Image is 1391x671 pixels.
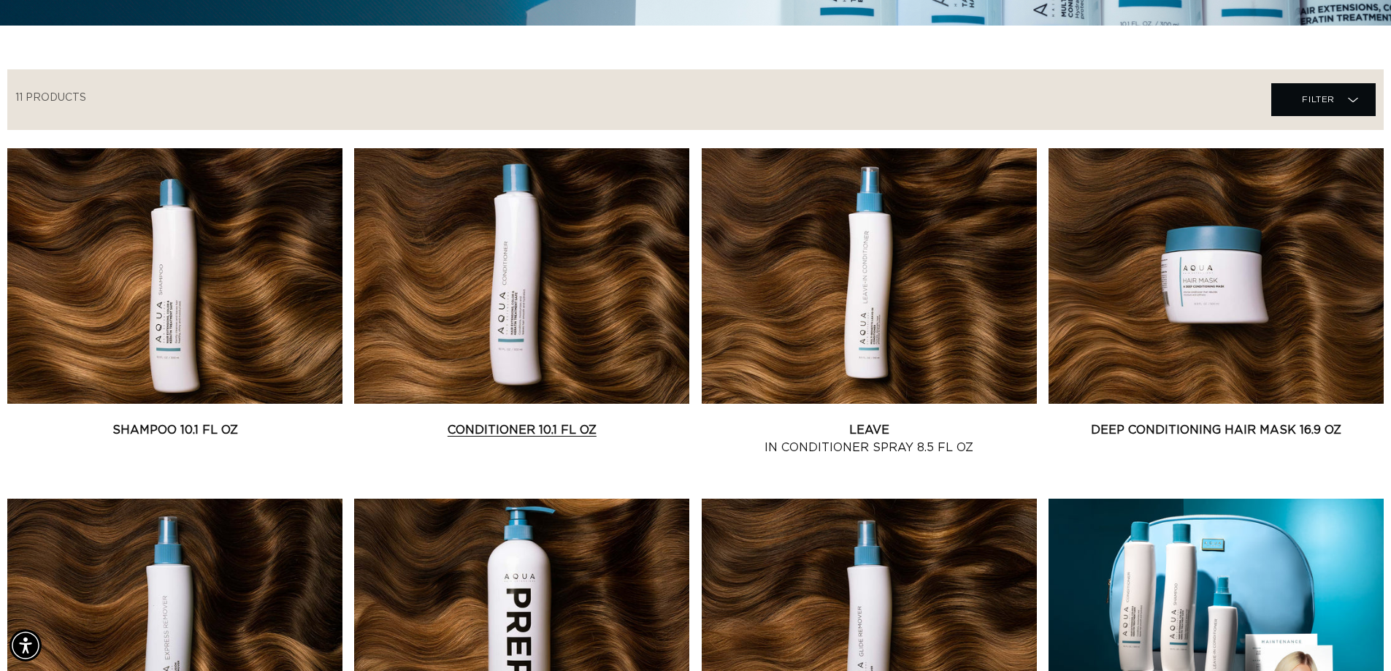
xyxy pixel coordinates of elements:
summary: Filter [1271,83,1376,116]
iframe: Chat Widget [1318,601,1391,671]
span: 11 products [15,93,86,103]
a: Leave In Conditioner Spray 8.5 fl oz [702,421,1037,456]
a: Conditioner 10.1 fl oz [354,421,689,439]
div: Accessibility Menu [9,629,42,662]
a: Shampoo 10.1 fl oz [7,421,342,439]
span: Filter [1302,85,1335,113]
a: Deep Conditioning Hair Mask 16.9 oz [1049,421,1384,439]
